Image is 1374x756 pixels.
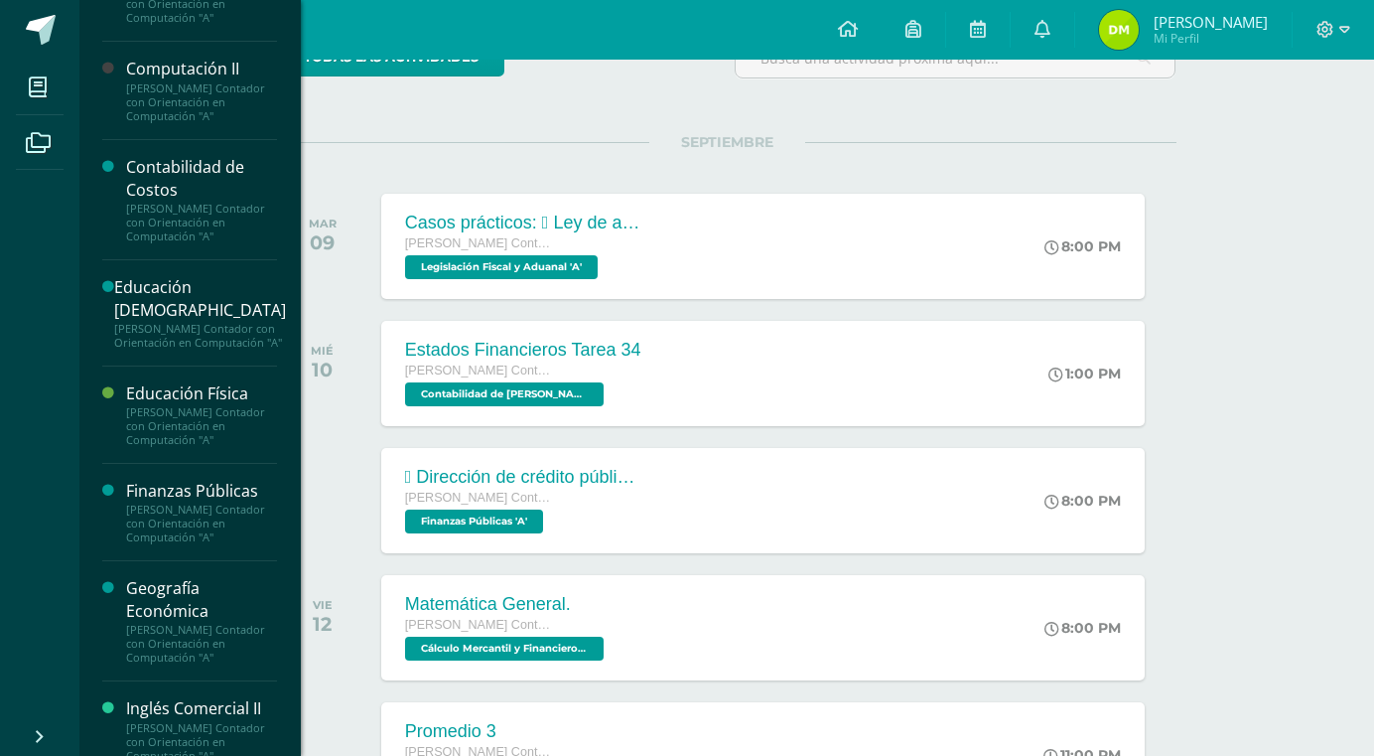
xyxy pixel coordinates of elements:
[126,382,277,405] div: Educación Física
[309,230,337,254] div: 09
[405,236,554,250] span: [PERSON_NAME] Contador con Orientación en Computación
[114,322,286,350] div: [PERSON_NAME] Contador con Orientación en Computación "A"
[649,133,805,151] span: SEPTIEMBRE
[405,255,598,279] span: Legislación Fiscal y Aduanal 'A'
[126,405,277,447] div: [PERSON_NAME] Contador con Orientación en Computación "A"
[126,202,277,243] div: [PERSON_NAME] Contador con Orientación en Computación "A"
[1044,619,1121,637] div: 8:00 PM
[405,340,641,361] div: Estados Financieros Tarea 34
[405,491,554,505] span: [PERSON_NAME] Contador con Orientación en Computación
[405,618,554,632] span: [PERSON_NAME] Contador con Orientación en Computación
[126,81,277,123] div: [PERSON_NAME] Contador con Orientación en Computación "A"
[1044,492,1121,510] div: 8:00 PM
[126,58,277,80] div: Computación II
[405,721,554,742] div: Promedio 3
[311,344,334,358] div: MIÉ
[313,598,333,612] div: VIE
[405,382,604,406] span: Contabilidad de Costos 'A'
[126,382,277,447] a: Educación Física[PERSON_NAME] Contador con Orientación en Computación "A"
[126,480,277,544] a: Finanzas Públicas[PERSON_NAME] Contador con Orientación en Computación "A"
[126,577,277,623] div: Geografía Económica
[126,156,277,243] a: Contabilidad de Costos[PERSON_NAME] Contador con Orientación en Computación "A"
[126,58,277,122] a: Computación II[PERSON_NAME] Contador con Orientación en Computación "A"
[126,697,277,720] div: Inglés Comercial II
[1154,12,1268,32] span: [PERSON_NAME]
[126,156,277,202] div: Contabilidad de Costos
[405,213,643,233] div: Casos prácticos:  Ley de actualización tributaria.  Ley del IVA.
[126,480,277,503] div: Finanzas Públicas
[311,358,334,381] div: 10
[114,276,286,350] a: Educación [DEMOGRAPHIC_DATA][PERSON_NAME] Contador con Orientación en Computación "A"
[126,577,277,665] a: Geografía Económica[PERSON_NAME] Contador con Orientación en Computación "A"
[1044,237,1121,255] div: 8:00 PM
[126,503,277,544] div: [PERSON_NAME] Contador con Orientación en Computación "A"
[405,510,543,533] span: Finanzas Públicas 'A'
[1048,365,1121,382] div: 1:00 PM
[126,623,277,665] div: [PERSON_NAME] Contador con Orientación en Computación "A"
[1154,30,1268,47] span: Mi Perfil
[309,217,337,230] div: MAR
[405,637,604,661] span: Cálculo Mercantil y Financiero 'A'
[405,594,609,615] div: Matemática General.
[1099,10,1139,50] img: 9b14a1766874be288868b385d4ed2eb7.png
[405,467,643,488] div:  Dirección de crédito público  Dirección de bienes del Estado.  Dirección de adquisiciones del...
[405,364,554,378] span: [PERSON_NAME] Contador con Orientación en Computación
[313,612,333,636] div: 12
[114,276,286,322] div: Educación [DEMOGRAPHIC_DATA]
